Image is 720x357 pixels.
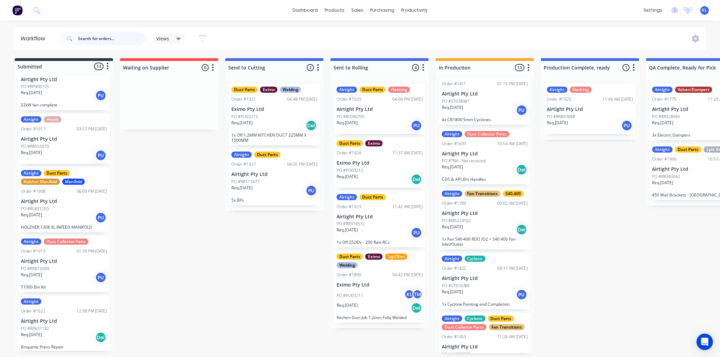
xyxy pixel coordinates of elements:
[398,5,431,15] div: productivity
[442,91,528,97] p: Airtight Pty Ltd
[337,272,361,278] div: Order #1890
[547,106,633,112] p: Airtight Pty Ltd
[12,5,23,15] img: Factory
[516,289,527,300] div: PU
[337,293,363,299] p: PO #PO03211
[411,120,422,131] div: PU
[702,7,707,13] span: KL
[439,188,531,250] div: AirtightFan TransitionsS40.400Order #176909:02 AM [DATE]Airtight Pty LtdPO #MS224162Req.[DATE]Del...
[231,179,260,185] p: PO #RR117477
[337,262,358,268] div: Welding
[21,212,42,218] p: Req. [DATE]
[21,272,42,278] p: Req. [DATE]
[95,150,106,161] div: PU
[439,68,531,125] div: Order #141101:15 PM [DATE]Airtight Pty LtdPO #ST038047Req.[DATE]PU4x CB1800 5mm Cyclones
[442,289,463,295] p: Req. [DATE]
[231,106,317,112] p: Eximo Pty Ltd
[77,126,107,132] div: 03:53 PM [DATE]
[287,96,317,102] div: 04:48 PM [DATE]
[18,46,110,111] div: Airtight Pty LtdPO #RP900105Req.[DATE]PU22kW fan complete
[442,316,462,322] div: Airtight
[442,98,470,104] p: PO #ST038047
[334,191,425,248] div: AirtightDuct PartsOrder #192311:42 AM [DATE]Airtight Pty LtdPO #RR318572Req.[DATE]PU1x Off 252IDr...
[21,298,41,305] div: Airtight
[337,315,423,320] p: Kitchen Duct Job 1.2mm Fully Welded
[697,334,713,350] div: Open Intercom Messenger
[411,303,422,314] div: Del
[287,161,317,167] div: 04:05 PM [DATE]
[334,251,425,323] div: Duct PartsEximoSqr2RndWeldingOrder #189004:42 PM [DATE]Eximo Pty LtdPO #PO03211KLTMReq.[DATE]DelK...
[77,308,107,314] div: 12:38 PM [DATE]
[337,214,423,220] p: Airtight Pty Ltd
[21,225,107,230] p: HOLZHER 1308 XL INFEED MANIFOLD
[547,87,568,93] div: Airtight
[488,316,514,322] div: Duct Parts
[231,161,256,167] div: Order #1927
[229,149,320,205] div: AirtightDuct PartsOrder #192704:05 PM [DATE]Airtight Pty LtdPO #RR117477Req.[DATE]PU5x BPs
[21,308,45,314] div: Order #1622
[392,272,423,278] div: 04:42 PM [DATE]
[78,32,146,46] input: Search for orders...
[442,141,466,147] div: Order #1633
[95,212,106,223] div: PU
[21,239,41,245] div: Airtight
[95,90,106,101] div: PU
[652,120,674,126] p: Req. [DATE]
[231,185,253,191] p: Req. [DATE]
[516,224,527,235] div: Del
[337,240,423,245] p: 1x Off 252IDr - 200 Raw RCs
[77,248,107,254] div: 01:59 PM [DATE]
[359,87,386,93] div: Duct Parts
[439,128,531,185] div: AirtightDust Collector PartsOrder #163310:54 AM [DATE]Airtight Pty LtdPO #TBA - Not receivedReq.[...
[337,114,365,120] p: PO #RL090705
[21,84,49,90] p: PO #RP900105
[44,239,89,245] div: Dust Collector Parts
[289,5,321,15] a: dashboard
[442,265,466,271] div: Order #1822
[498,200,528,206] div: 09:02 AM [DATE]
[306,185,317,196] div: PU
[392,150,423,156] div: 11:37 AM [DATE]
[652,114,681,120] p: PO #RR328965
[337,106,423,112] p: Airtight Pty Ltd
[21,116,41,123] div: Airtight
[21,284,107,290] p: T1000 Bin Kit
[337,167,363,174] p: PO #PO03212
[392,96,423,102] div: 04:04 PM [DATE]
[465,191,501,197] div: Fan Transitions
[442,344,528,350] p: Airtight Pty Ltd
[412,289,423,299] div: TM
[348,5,367,15] div: sales
[231,152,252,158] div: Airtight
[442,218,471,224] p: PO #MS224162
[516,105,527,116] div: PU
[442,334,466,340] div: Order #1453
[95,272,106,283] div: PU
[21,143,49,150] p: PO #RR555010
[231,114,258,120] p: PO #PO03215
[334,84,425,134] div: AirtightDuct PartsFlashingOrder #192004:04 PM [DATE]Airtight Pty LtdPO #RL090705Req.[DATE]PU
[337,140,363,146] div: Duct Parts
[21,179,60,185] div: Holzher Manifold
[442,117,528,122] p: 4x CB1800 5mm Cyclones
[337,221,365,227] p: PO #RR318572
[442,302,528,307] p: 1x Cyclone Painting and Completion
[442,200,466,206] div: Order #1769
[489,324,525,330] div: Fan Transitions
[231,120,253,126] p: Req. [DATE]
[544,84,636,134] div: AirtightFlashingOrder #192511:46 AM [DATE]Airtight Pty LtdPO #RR893688Req.[DATE]PU
[334,138,425,188] div: Duct PartsEximoOrder #192411:37 AM [DATE]Eximo Pty LtdPO #PO03212Req.[DATE]Del
[21,35,49,43] div: Workflow
[547,114,575,120] p: PO #RR893688
[21,248,45,254] div: Order #1913
[652,87,673,93] div: Airtight
[18,114,110,164] div: AirtightHoodsOrder #191703:53 PM [DATE]Airtight Pty LtdPO #RR555010Req.[DATE]PU
[229,84,320,145] div: Duct PartsEximoWeldingOrder #192104:48 PM [DATE]Eximo Pty LtdPO #PO03215Req.[DATE]Del1x Off 1.2MM...
[337,96,361,102] div: Order #1920
[337,204,361,210] div: Order #1923
[337,174,358,180] p: Req. [DATE]
[337,254,363,260] div: Duct Parts
[306,120,317,131] div: Del
[652,156,677,162] div: Order #1900
[337,160,423,166] p: Eximo Pty Ltd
